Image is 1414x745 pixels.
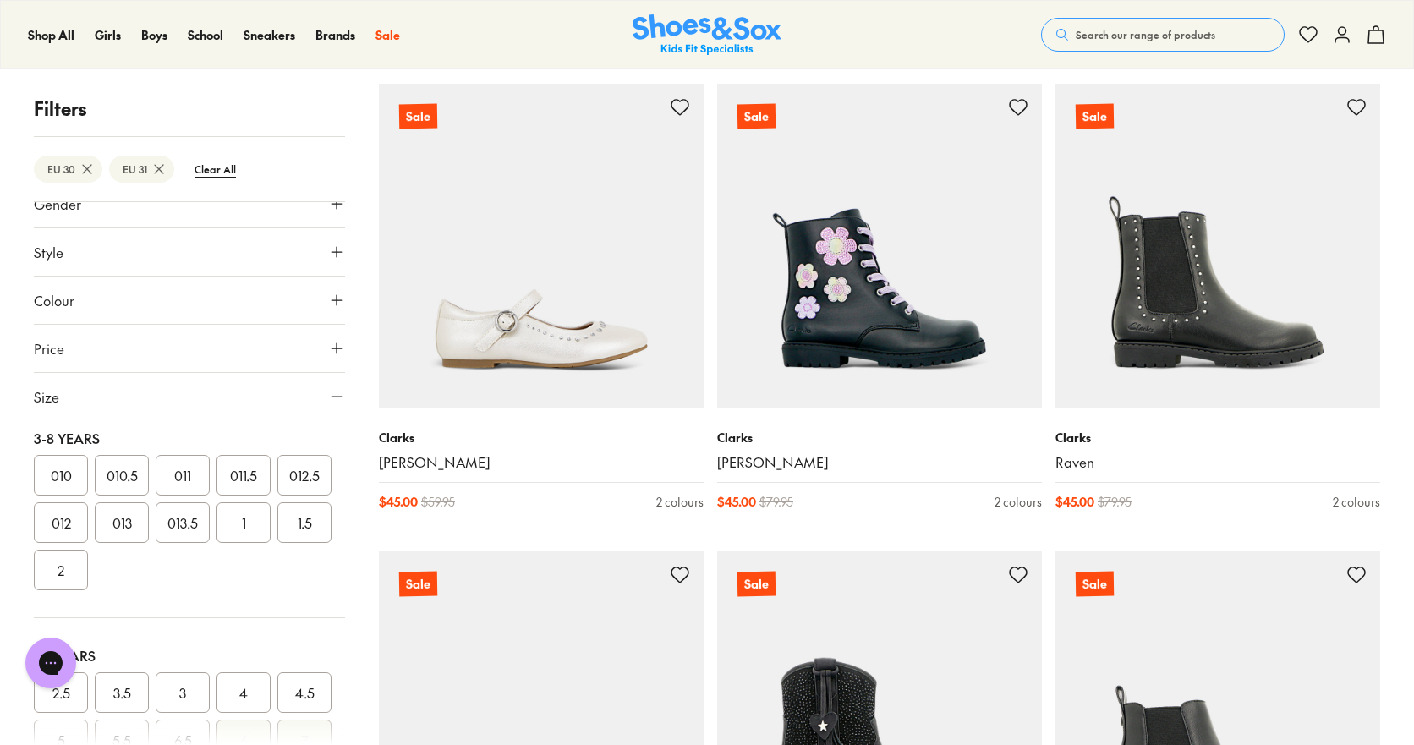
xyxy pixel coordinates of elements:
button: Price [34,325,345,372]
button: 3.5 [95,672,149,713]
span: Girls [95,26,121,43]
a: Sneakers [244,26,295,44]
div: 8+ Years [34,645,345,666]
button: 010 [34,455,88,496]
p: Sale [737,571,776,596]
span: $ 45.00 [379,493,418,511]
span: School [188,26,223,43]
button: 4.5 [277,672,332,713]
button: 011.5 [216,455,271,496]
p: Clarks [379,429,704,446]
button: 010.5 [95,455,149,496]
div: 2 colours [995,493,1042,511]
a: Sale [717,84,1042,408]
a: Shop All [28,26,74,44]
span: Brands [315,26,355,43]
button: Size [34,373,345,420]
button: 2 [34,550,88,590]
span: Boys [141,26,167,43]
p: Sale [1076,103,1114,129]
div: 3-8 Years [34,428,345,448]
span: Search our range of products [1076,27,1215,42]
a: Sale [375,26,400,44]
button: 1.5 [277,502,332,543]
a: Brands [315,26,355,44]
span: Shop All [28,26,74,43]
a: Raven [1055,453,1380,472]
a: School [188,26,223,44]
p: Sale [399,103,437,129]
span: Colour [34,290,74,310]
btn: EU 30 [34,156,102,183]
a: Boys [141,26,167,44]
button: Colour [34,277,345,324]
div: 2 colours [656,493,704,511]
button: 013.5 [156,502,210,543]
button: Style [34,228,345,276]
p: Clarks [1055,429,1380,446]
a: [PERSON_NAME] [379,453,704,472]
p: Clarks [717,429,1042,446]
span: $ 45.00 [1055,493,1094,511]
btn: EU 31 [109,156,174,183]
img: SNS_Logo_Responsive.svg [633,14,781,56]
iframe: Gorgias live chat messenger [17,632,85,694]
p: Sale [399,571,437,596]
p: Sale [737,103,776,129]
a: [PERSON_NAME] [717,453,1042,472]
span: Gender [34,194,81,214]
p: Sale [1076,571,1114,596]
btn: Clear All [181,154,249,184]
a: Girls [95,26,121,44]
a: Sale [379,84,704,408]
span: Sale [375,26,400,43]
button: 4 [216,672,271,713]
a: Shoes & Sox [633,14,781,56]
button: 3 [156,672,210,713]
p: Filters [34,95,345,123]
button: Search our range of products [1041,18,1285,52]
span: $ 79.95 [1098,493,1132,511]
span: $ 59.95 [421,493,455,511]
span: Sneakers [244,26,295,43]
a: Sale [1055,84,1380,408]
button: 1 [216,502,271,543]
span: Style [34,242,63,262]
button: Gender [34,180,345,227]
button: 013 [95,502,149,543]
button: 012 [34,502,88,543]
span: $ 45.00 [717,493,756,511]
span: Size [34,386,59,407]
button: 012.5 [277,455,332,496]
span: $ 79.95 [759,493,793,511]
div: 2 colours [1333,493,1380,511]
span: Price [34,338,64,359]
button: 011 [156,455,210,496]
